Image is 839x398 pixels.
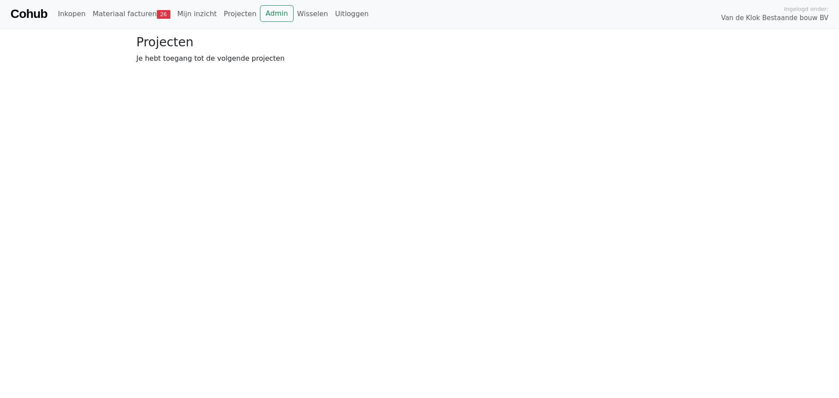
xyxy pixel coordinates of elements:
span: Van de Klok Bestaande bouw BV [721,13,829,23]
span: Ingelogd onder: [784,5,829,13]
a: Projecten [220,5,260,23]
p: Je hebt toegang tot de volgende projecten [136,53,703,64]
a: Materiaal facturen26 [89,5,174,23]
a: Cohub [10,3,47,24]
a: Uitloggen [332,5,372,23]
a: Inkopen [54,5,89,23]
h3: Projecten [136,35,703,50]
a: Admin [260,5,294,22]
a: Wisselen [294,5,332,23]
a: Mijn inzicht [174,5,221,23]
span: 26 [157,10,170,19]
